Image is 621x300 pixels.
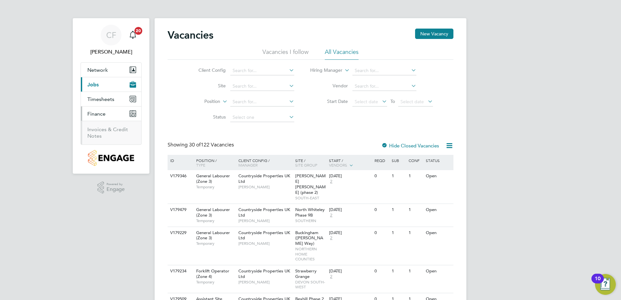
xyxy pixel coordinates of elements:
[196,184,235,190] span: Temporary
[415,29,453,39] button: New Vacancy
[87,81,99,88] span: Jobs
[329,179,333,184] span: 2
[400,99,424,105] span: Select date
[196,173,230,184] span: General Labourer (Zone 3)
[373,265,390,277] div: 0
[196,218,235,223] span: Temporary
[168,29,213,42] h2: Vacancies
[230,113,294,122] input: Select one
[189,142,234,148] span: 122 Vacancies
[424,227,452,239] div: Open
[595,274,616,295] button: Open Resource Center, 10 new notifications
[424,265,452,277] div: Open
[262,48,309,60] li: Vacancies I follow
[169,227,191,239] div: V179229
[373,170,390,182] div: 0
[87,67,108,73] span: Network
[196,241,235,246] span: Temporary
[295,207,325,218] span: North Whiteley Phase 9B
[238,173,290,184] span: Countryside Properties UK Ltd
[81,25,142,56] a: CF[PERSON_NAME]
[329,230,371,236] div: [DATE]
[81,121,141,144] div: Finance
[81,48,142,56] span: Clare Foster
[390,265,407,277] div: 1
[294,155,328,170] div: Site /
[327,155,373,171] div: Start /
[81,150,142,166] a: Go to home page
[230,82,294,91] input: Search for...
[169,204,191,216] div: V179479
[329,274,333,280] span: 2
[329,269,371,274] div: [DATE]
[230,66,294,75] input: Search for...
[168,142,235,148] div: Showing
[329,162,347,168] span: Vendors
[107,181,125,187] span: Powered by
[169,170,191,182] div: V179346
[329,235,333,241] span: 2
[106,31,116,39] span: CF
[595,279,601,287] div: 10
[390,227,407,239] div: 1
[390,204,407,216] div: 1
[329,213,333,218] span: 2
[87,111,106,117] span: Finance
[238,184,292,190] span: [PERSON_NAME]
[295,280,326,290] span: DEVON SOUTH-WEST
[73,18,149,174] nav: Main navigation
[373,204,390,216] div: 0
[373,227,390,239] div: 0
[373,155,390,166] div: Reqd
[230,97,294,106] input: Search for...
[238,207,290,218] span: Countryside Properties UK Ltd
[352,82,416,91] input: Search for...
[188,67,226,73] label: Client Config
[424,170,452,182] div: Open
[310,83,348,89] label: Vendor
[169,265,191,277] div: V179234
[388,97,397,106] span: To
[295,268,317,279] span: Strawberry Grange
[196,280,235,285] span: Temporary
[238,241,292,246] span: [PERSON_NAME]
[88,150,134,166] img: countryside-properties-logo-retina.png
[355,99,378,105] span: Select date
[81,106,141,121] button: Finance
[295,173,326,195] span: [PERSON_NAME] [PERSON_NAME] (phase 2)
[196,162,205,168] span: Type
[97,181,125,194] a: Powered byEngage
[81,77,141,92] button: Jobs
[325,48,359,60] li: All Vacancies
[196,268,229,279] span: Forklift Operator (Zone 4)
[381,143,439,149] label: Hide Closed Vacancies
[390,170,407,182] div: 1
[183,98,220,105] label: Position
[169,155,191,166] div: ID
[81,63,141,77] button: Network
[238,230,290,241] span: Countryside Properties UK Ltd
[196,207,230,218] span: General Labourer (Zone 3)
[295,162,317,168] span: Site Group
[407,170,424,182] div: 1
[188,83,226,89] label: Site
[189,142,201,148] span: 30 of
[295,218,326,223] span: SOUTHERN
[238,280,292,285] span: [PERSON_NAME]
[295,246,326,262] span: NORTHERN HOME COUNTIES
[238,268,290,279] span: Countryside Properties UK Ltd
[407,265,424,277] div: 1
[305,67,342,74] label: Hiring Manager
[238,218,292,223] span: [PERSON_NAME]
[87,126,128,139] a: Invoices & Credit Notes
[237,155,294,170] div: Client Config /
[196,230,230,241] span: General Labourer (Zone 3)
[329,173,371,179] div: [DATE]
[407,204,424,216] div: 1
[424,155,452,166] div: Status
[407,227,424,239] div: 1
[295,230,323,246] span: Buckingham ([PERSON_NAME] Way)
[390,155,407,166] div: Sub
[424,204,452,216] div: Open
[107,187,125,192] span: Engage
